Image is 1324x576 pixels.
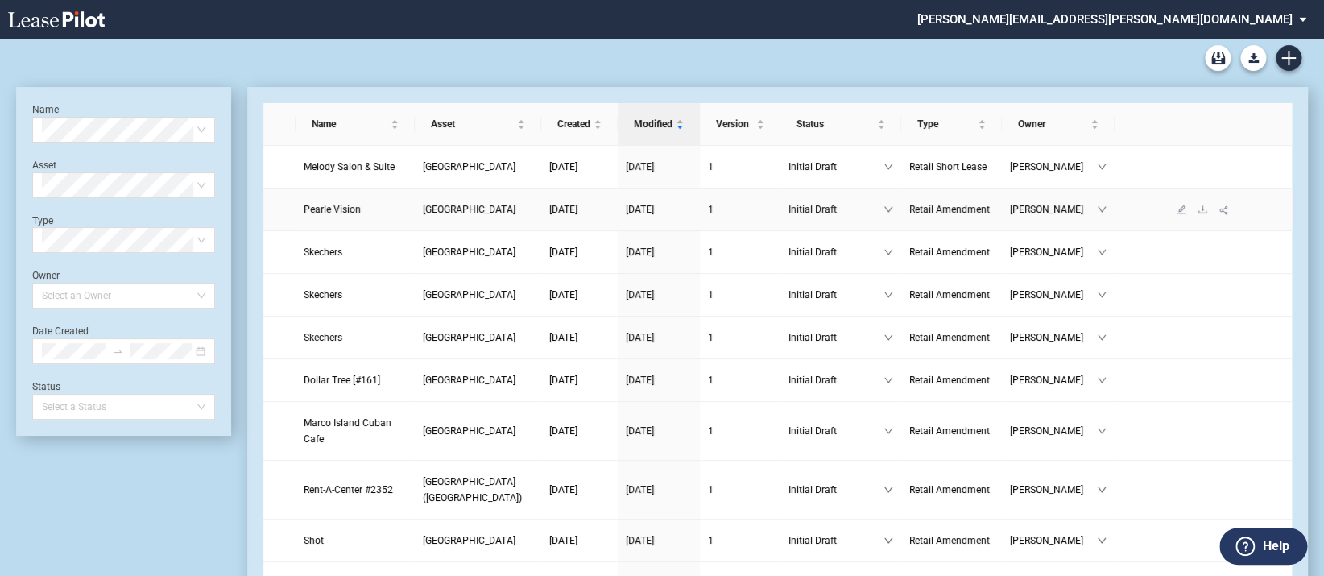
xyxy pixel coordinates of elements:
[708,159,772,175] a: 1
[423,159,533,175] a: [GEOGRAPHIC_DATA]
[304,287,407,303] a: Skechers
[708,423,772,439] a: 1
[708,482,772,498] a: 1
[708,289,714,300] span: 1
[112,346,123,357] span: to
[909,482,994,498] a: Retail Amendment
[626,204,654,215] span: [DATE]
[1010,244,1097,260] span: [PERSON_NAME]
[431,116,514,132] span: Asset
[1198,205,1207,214] span: download
[909,484,990,495] span: Retail Amendment
[909,329,994,346] a: Retail Amendment
[1177,205,1186,214] span: edit
[1002,103,1115,146] th: Owner
[626,329,692,346] a: [DATE]
[549,375,577,386] span: [DATE]
[626,161,654,172] span: [DATE]
[883,247,893,257] span: down
[549,201,610,218] a: [DATE]
[909,247,990,258] span: Retail Amendment
[1205,45,1231,71] a: Archive
[304,535,324,546] span: Shot
[423,204,515,215] span: Hampton Village Centre
[423,244,533,260] a: [GEOGRAPHIC_DATA]
[708,244,772,260] a: 1
[1235,45,1271,71] md-menu: Download Blank Form List
[304,415,407,447] a: Marco Island Cuban Cafe
[1276,45,1301,71] a: Create new document
[304,244,407,260] a: Skechers
[549,329,610,346] a: [DATE]
[296,103,415,146] th: Name
[788,159,883,175] span: Initial Draft
[423,474,533,506] a: [GEOGRAPHIC_DATA] ([GEOGRAPHIC_DATA])
[304,372,407,388] a: Dollar Tree [#161]
[788,201,883,218] span: Initial Draft
[883,205,893,214] span: down
[626,159,692,175] a: [DATE]
[423,161,515,172] span: Speedway Super Center
[626,482,692,498] a: [DATE]
[626,423,692,439] a: [DATE]
[312,116,387,132] span: Name
[549,244,610,260] a: [DATE]
[423,332,515,343] span: Rivercrest Shopping Center
[1097,333,1107,342] span: down
[423,201,533,218] a: [GEOGRAPHIC_DATA]
[1010,287,1097,303] span: [PERSON_NAME]
[1240,45,1266,71] button: Download Blank Form
[549,425,577,437] span: [DATE]
[304,201,407,218] a: Pearle Vision
[626,247,654,258] span: [DATE]
[304,289,342,300] span: Skechers
[304,161,395,172] span: Melody Salon & Suite
[909,425,990,437] span: Retail Amendment
[788,423,883,439] span: Initial Draft
[780,103,901,146] th: Status
[626,535,654,546] span: [DATE]
[32,325,89,337] label: Date Created
[917,116,974,132] span: Type
[1010,159,1097,175] span: [PERSON_NAME]
[708,161,714,172] span: 1
[788,287,883,303] span: Initial Draft
[626,244,692,260] a: [DATE]
[304,204,361,215] span: Pearle Vision
[909,201,994,218] a: Retail Amendment
[1018,116,1087,132] span: Owner
[1010,329,1097,346] span: [PERSON_NAME]
[700,103,780,146] th: Version
[1097,290,1107,300] span: down
[423,375,515,386] span: Columbus Center
[708,375,714,386] span: 1
[1010,482,1097,498] span: [PERSON_NAME]
[549,161,577,172] span: [DATE]
[1097,485,1107,495] span: down
[909,423,994,439] a: Retail Amendment
[304,482,407,498] a: Rent-A-Center #2352
[909,289,990,300] span: Retail Amendment
[708,535,714,546] span: 1
[304,417,391,445] span: Marco Island Cuban Cafe
[883,375,893,385] span: down
[1097,247,1107,257] span: down
[708,532,772,549] a: 1
[909,204,990,215] span: Retail Amendment
[1218,205,1230,216] span: share-alt
[423,289,515,300] span: Rivercrest Shopping Center
[708,425,714,437] span: 1
[626,425,654,437] span: [DATE]
[708,329,772,346] a: 1
[788,532,883,549] span: Initial Draft
[1097,205,1107,214] span: down
[909,244,994,260] a: Retail Amendment
[626,201,692,218] a: [DATE]
[1010,201,1097,218] span: [PERSON_NAME]
[304,532,407,549] a: Shot
[909,532,994,549] a: Retail Amendment
[796,116,874,132] span: Status
[304,247,342,258] span: Skechers
[304,375,380,386] span: Dollar Tree [#161]
[549,287,610,303] a: [DATE]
